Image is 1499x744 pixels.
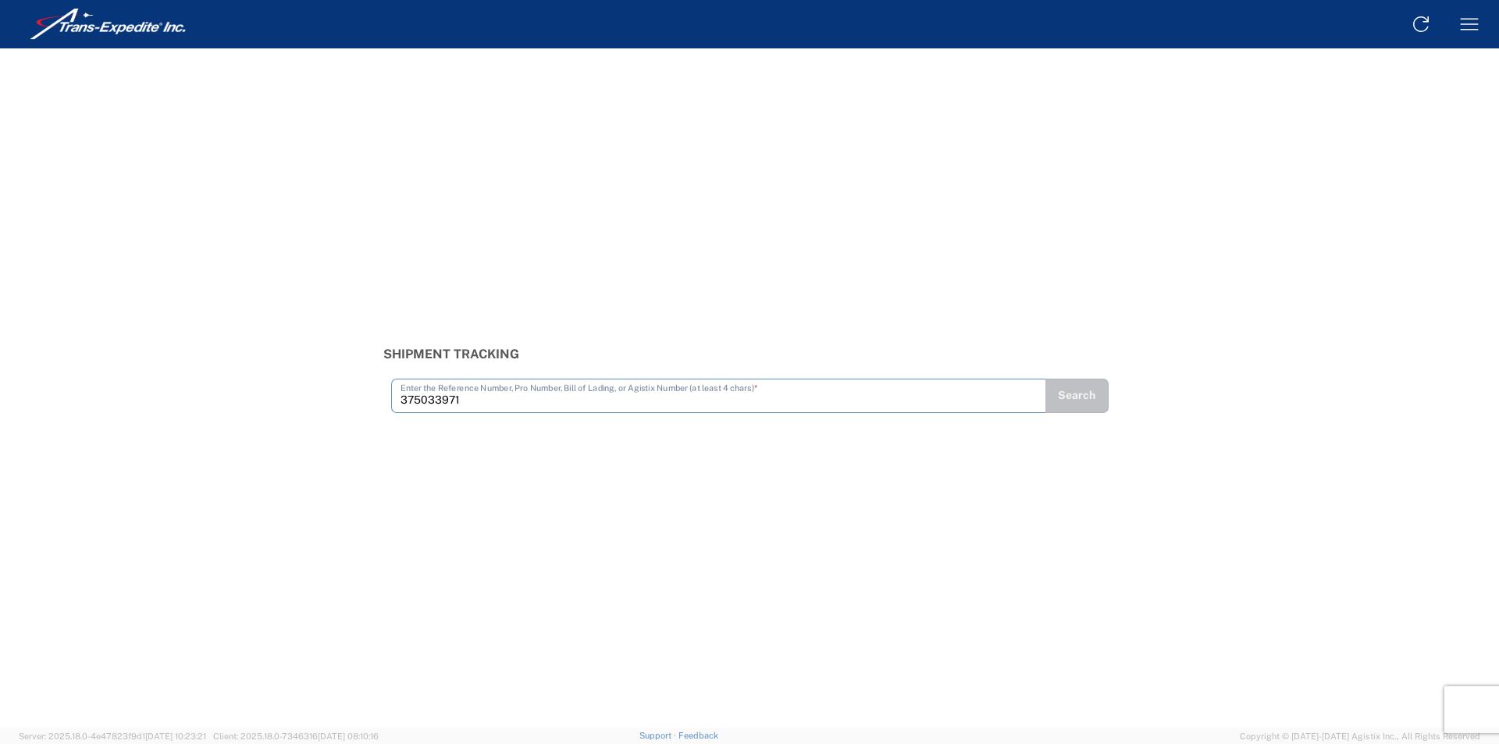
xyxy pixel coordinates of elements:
span: [DATE] 10:23:21 [145,732,206,741]
a: Support [639,731,678,740]
a: Feedback [678,731,718,740]
h3: Shipment Tracking [383,347,1116,361]
span: Copyright © [DATE]-[DATE] Agistix Inc., All Rights Reserved [1240,729,1480,743]
span: Server: 2025.18.0-4e47823f9d1 [19,732,206,741]
span: Client: 2025.18.0-7346316 [213,732,379,741]
span: [DATE] 08:10:16 [318,732,379,741]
